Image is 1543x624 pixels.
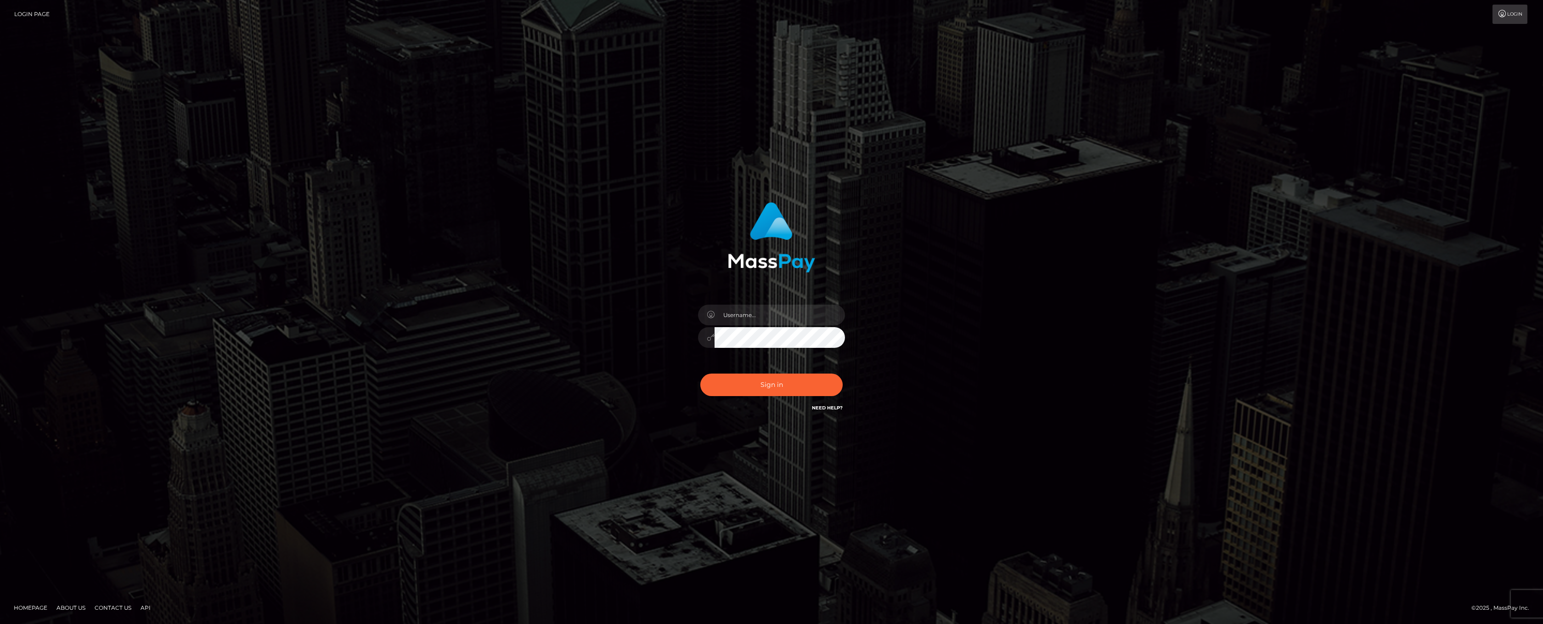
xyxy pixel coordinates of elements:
[700,374,843,396] button: Sign in
[10,601,51,615] a: Homepage
[715,305,845,325] input: Username...
[1471,603,1536,613] div: © 2025 , MassPay Inc.
[137,601,154,615] a: API
[728,202,815,272] img: MassPay Login
[14,5,50,24] a: Login Page
[812,405,843,411] a: Need Help?
[91,601,135,615] a: Contact Us
[1492,5,1527,24] a: Login
[53,601,89,615] a: About Us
